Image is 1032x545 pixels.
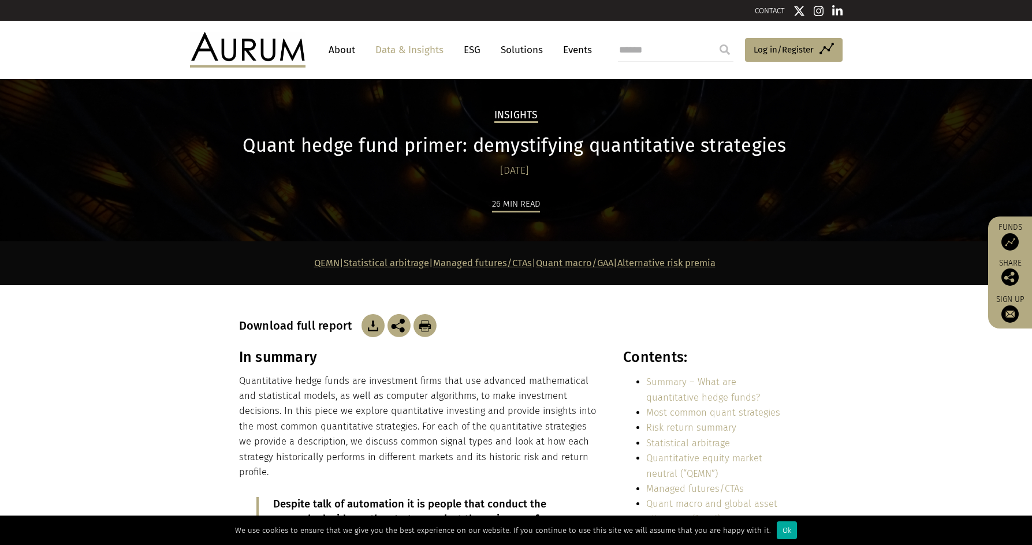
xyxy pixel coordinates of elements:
img: Instagram icon [814,5,824,17]
a: Risk return summary [646,422,736,433]
h2: Insights [494,109,538,123]
a: QEMN [314,257,340,268]
a: Log in/Register [745,38,843,62]
a: Sign up [994,294,1026,323]
div: [DATE] [239,163,791,179]
a: Statistical arbitrage [646,438,730,449]
img: Download Article [362,314,385,337]
a: Solutions [495,39,549,61]
img: Access Funds [1001,233,1019,251]
img: Sign up to our newsletter [1001,305,1019,323]
a: Events [557,39,592,61]
h3: Download full report [239,319,359,333]
a: Statistical arbitrage [344,257,429,268]
a: Data & Insights [370,39,449,61]
a: Summary – What are quantitative hedge funds? [646,376,760,402]
a: Funds [994,222,1026,251]
img: Linkedin icon [832,5,843,17]
img: Share this post [1001,268,1019,286]
input: Submit [713,38,736,61]
a: Managed futures/CTAs [433,257,532,268]
img: Download Article [413,314,437,337]
h1: Quant hedge fund primer: demystifying quantitative strategies [239,135,791,157]
h3: In summary [239,349,598,366]
a: ESG [458,39,486,61]
div: Ok [777,521,797,539]
span: Log in/Register [754,43,814,57]
img: Twitter icon [793,5,805,17]
a: Quant macro and global asset allocation (“GAA”) [646,498,777,524]
a: CONTACT [755,6,785,15]
a: Alternative risk premia [617,257,716,268]
h3: Contents: [623,349,790,366]
a: Quant macro/GAA [536,257,613,268]
a: Managed futures/CTAs [646,483,744,494]
img: Aurum [190,32,305,67]
a: Most common quant strategies [646,407,780,418]
p: Quantitative hedge funds are investment firms that use advanced mathematical and statistical mode... [239,374,598,480]
a: About [323,39,361,61]
img: Share this post [388,314,411,337]
a: Quantitative equity market neutral (“QEMN”) [646,453,762,479]
div: Share [994,259,1026,286]
strong: | | | | [314,257,716,268]
div: 26 min read [492,197,540,212]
